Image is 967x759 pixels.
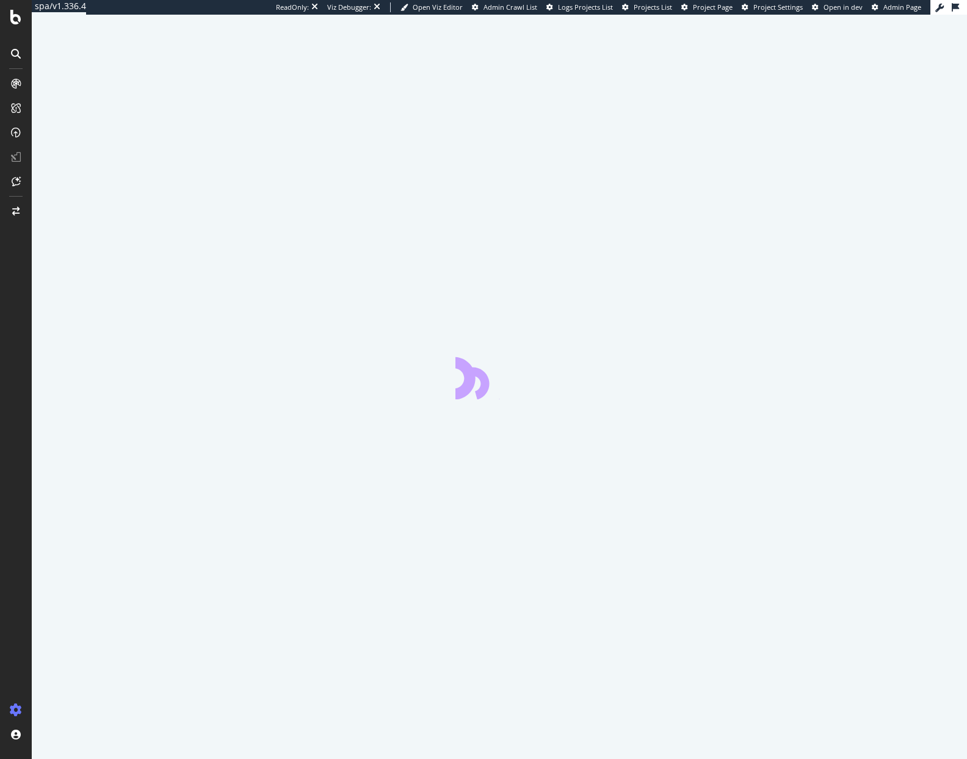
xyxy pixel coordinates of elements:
span: Open Viz Editor [413,2,463,12]
div: ReadOnly: [276,2,309,12]
span: Project Settings [753,2,803,12]
a: Project Page [681,2,733,12]
div: Viz Debugger: [327,2,371,12]
span: Projects List [634,2,672,12]
a: Project Settings [742,2,803,12]
span: Logs Projects List [558,2,613,12]
span: Project Page [693,2,733,12]
span: Admin Crawl List [483,2,537,12]
div: animation [455,355,543,399]
a: Projects List [622,2,672,12]
a: Admin Crawl List [472,2,537,12]
a: Admin Page [872,2,921,12]
a: Open in dev [812,2,863,12]
a: Logs Projects List [546,2,613,12]
a: Open Viz Editor [400,2,463,12]
span: Admin Page [883,2,921,12]
span: Open in dev [824,2,863,12]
